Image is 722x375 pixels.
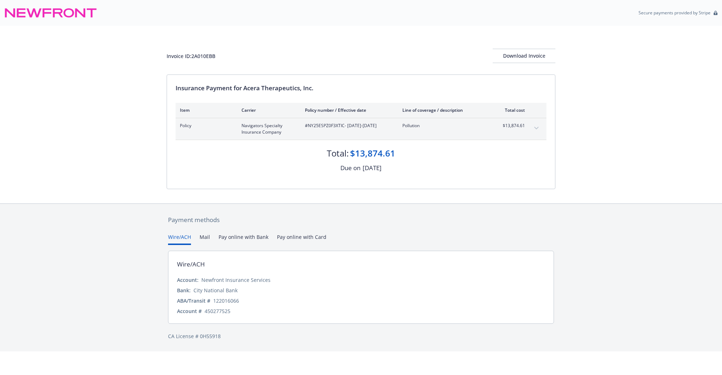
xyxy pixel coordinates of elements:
div: Newfront Insurance Services [201,276,271,284]
p: Secure payments provided by Stripe [639,10,711,16]
div: Total cost [498,107,525,113]
div: Total: [327,147,349,159]
button: expand content [531,122,542,134]
div: Payment methods [168,215,554,225]
span: Pollution [402,122,487,129]
button: Pay online with Bank [219,233,268,245]
div: Invoice ID: 2A010EBB [167,52,215,60]
button: Pay online with Card [277,233,326,245]
div: Item [180,107,230,113]
div: PolicyNavigators Specialty Insurance Company#NY25ESPZ0F3XTIC- [DATE]-[DATE]Pollution$13,874.61exp... [176,118,546,140]
div: Wire/ACH [177,260,205,269]
span: Navigators Specialty Insurance Company [242,122,293,135]
div: 450277525 [205,307,230,315]
div: 122016066 [213,297,239,304]
div: Carrier [242,107,293,113]
button: Wire/ACH [168,233,191,245]
div: Insurance Payment for Acera Therapeutics, Inc. [176,83,546,93]
div: ABA/Transit # [177,297,210,304]
div: CA License # 0H55918 [168,332,554,340]
span: #NY25ESPZ0F3XTIC - [DATE]-[DATE] [305,122,391,129]
div: Line of coverage / description [402,107,487,113]
button: Mail [200,233,210,245]
button: Download Invoice [493,49,555,63]
div: Account: [177,276,199,284]
div: Account # [177,307,202,315]
span: Policy [180,122,230,129]
div: Policy number / Effective date [305,107,391,113]
div: Bank: [177,287,191,294]
div: [DATE] [363,163,382,173]
div: Due on [340,163,360,173]
div: City National Bank [193,287,238,294]
div: $13,874.61 [350,147,395,159]
span: $13,874.61 [498,122,525,129]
